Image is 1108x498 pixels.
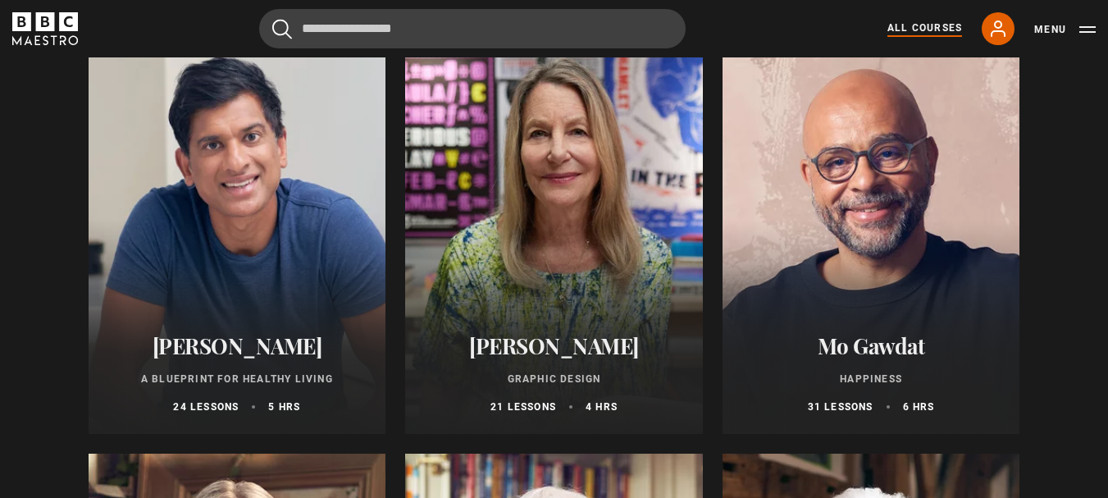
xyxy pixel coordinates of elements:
p: 21 lessons [490,400,556,414]
h2: [PERSON_NAME] [108,333,367,359]
a: All Courses [887,21,962,37]
p: Happiness [742,372,1001,386]
p: 5 hrs [268,400,300,414]
p: A Blueprint for Healthy Living [108,372,367,386]
h2: Mo Gawdat [742,333,1001,359]
button: Toggle navigation [1034,21,1096,38]
p: 4 hrs [586,400,618,414]
svg: BBC Maestro [12,12,78,45]
a: [PERSON_NAME] A Blueprint for Healthy Living 24 lessons 5 hrs [89,40,386,434]
a: Mo Gawdat Happiness 31 lessons 6 hrs [723,40,1020,434]
p: 31 lessons [808,400,873,414]
p: Graphic Design [425,372,683,386]
p: 24 lessons [173,400,239,414]
button: Submit the search query [272,19,292,39]
input: Search [259,9,686,48]
p: 6 hrs [903,400,935,414]
h2: [PERSON_NAME] [425,333,683,359]
a: [PERSON_NAME] Graphic Design 21 lessons 4 hrs [405,40,703,434]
